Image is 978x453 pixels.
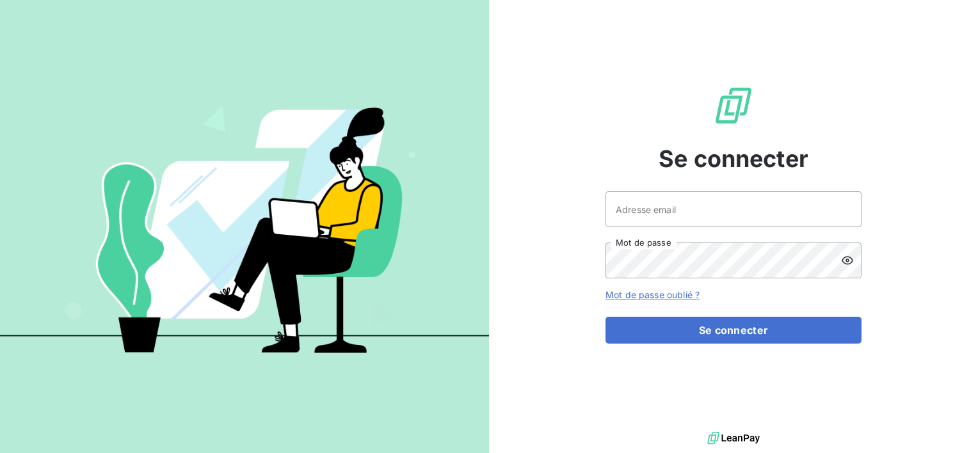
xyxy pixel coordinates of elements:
[605,191,862,227] input: placeholder
[605,289,700,300] a: Mot de passe oublié ?
[605,317,862,344] button: Se connecter
[659,141,808,176] span: Se connecter
[713,85,754,126] img: Logo LeanPay
[707,429,760,448] img: logo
